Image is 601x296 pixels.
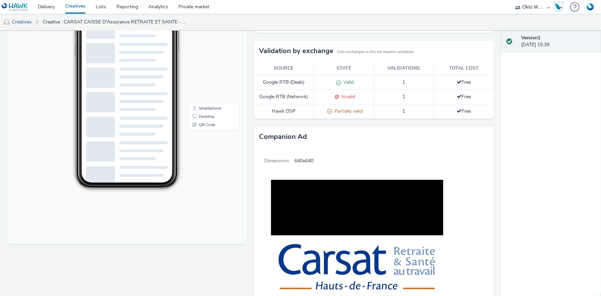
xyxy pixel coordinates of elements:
a: Hawk Academy [553,1,567,12]
a: Creative : CARSAT CAISSE D'Assurance RETRAITE ET SANTE - Rentrée Octobre [39,14,189,30]
h3: Validation by exchange [259,46,333,56]
span: 10:51 [82,27,90,30]
td: Google RTB (Network) [254,90,314,104]
th: State [314,61,374,75]
span: 640x640 [294,147,313,175]
span: Smartphone [192,145,214,149]
small: Only exchanges in this list require validation [337,49,414,55]
li: QR Code [183,159,231,167]
th: Validations [374,61,434,75]
span: Invalid [339,93,355,100]
span: Valid [341,79,354,85]
span: QR Code [192,161,208,165]
span: 1 [403,93,405,100]
td: Google RTB (Deals) [254,75,314,90]
img: Account FR [585,2,595,12]
img: Hawk Academy [553,1,564,12]
span: Free [457,93,471,100]
li: Desktop [183,151,231,159]
strong: Version 1 [521,34,540,41]
span: Free [457,108,471,114]
td: Hawk DSP [254,104,314,119]
span: Dimensions [254,147,294,175]
th: Total cost [434,61,494,75]
th: Source [254,61,314,75]
div: [DATE] 15:39 [521,34,595,49]
span: 1 [403,108,405,114]
span: Desktop [192,153,207,157]
h3: Companion Ad [259,132,307,142]
img: audio [3,19,10,26]
li: Smartphone [183,143,231,151]
img: undefined Logo [2,3,28,11]
span: 1 [403,79,405,85]
span: Free [457,79,471,85]
span: Partially valid [332,108,363,114]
